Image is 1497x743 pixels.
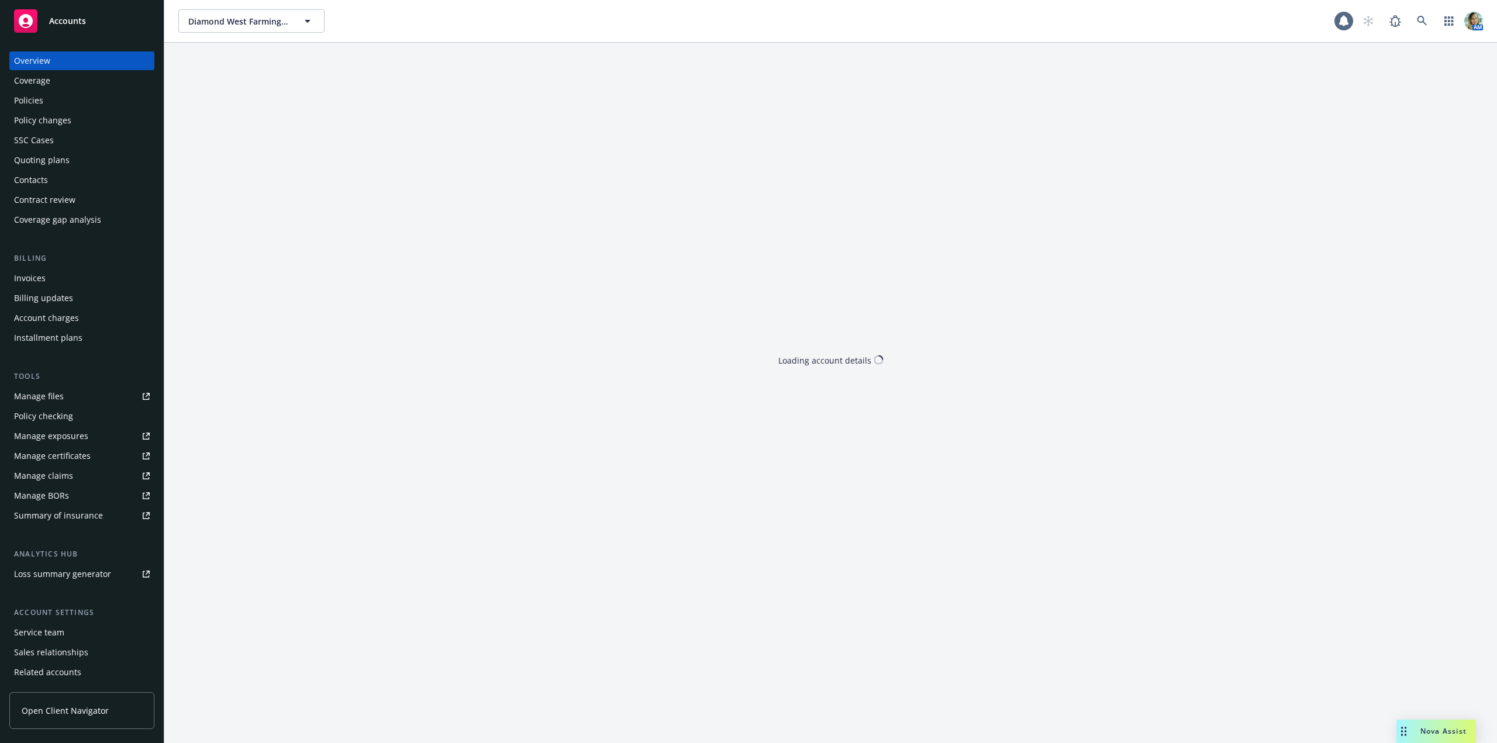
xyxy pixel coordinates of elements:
[9,407,154,426] a: Policy checking
[14,151,70,170] div: Quoting plans
[9,623,154,642] a: Service team
[9,289,154,307] a: Billing updates
[9,309,154,327] a: Account charges
[9,663,154,682] a: Related accounts
[9,269,154,288] a: Invoices
[9,506,154,525] a: Summary of insurance
[9,486,154,505] a: Manage BORs
[9,565,154,583] a: Loss summary generator
[9,191,154,209] a: Contract review
[1396,720,1411,743] div: Drag to move
[1357,9,1380,33] a: Start snowing
[14,329,82,347] div: Installment plans
[1410,9,1434,33] a: Search
[9,71,154,90] a: Coverage
[14,447,91,465] div: Manage certificates
[14,506,103,525] div: Summary of insurance
[9,5,154,37] a: Accounts
[14,643,88,662] div: Sales relationships
[14,486,69,505] div: Manage BORs
[14,466,73,485] div: Manage claims
[14,289,73,307] div: Billing updates
[14,51,50,70] div: Overview
[14,191,75,209] div: Contract review
[49,16,86,26] span: Accounts
[9,210,154,229] a: Coverage gap analysis
[188,15,289,27] span: Diamond West Farming Company Inc. et al
[9,447,154,465] a: Manage certificates
[9,548,154,560] div: Analytics hub
[9,371,154,382] div: Tools
[9,151,154,170] a: Quoting plans
[9,111,154,130] a: Policy changes
[14,171,48,189] div: Contacts
[14,407,73,426] div: Policy checking
[9,253,154,264] div: Billing
[14,71,50,90] div: Coverage
[9,51,154,70] a: Overview
[14,269,46,288] div: Invoices
[14,309,79,327] div: Account charges
[9,329,154,347] a: Installment plans
[9,643,154,662] a: Sales relationships
[14,387,64,406] div: Manage files
[9,466,154,485] a: Manage claims
[14,623,64,642] div: Service team
[22,704,109,717] span: Open Client Navigator
[14,565,111,583] div: Loss summary generator
[9,171,154,189] a: Contacts
[1396,720,1476,743] button: Nova Assist
[9,387,154,406] a: Manage files
[1437,9,1461,33] a: Switch app
[9,131,154,150] a: SSC Cases
[9,607,154,618] div: Account settings
[1464,12,1483,30] img: photo
[14,210,101,229] div: Coverage gap analysis
[9,427,154,445] a: Manage exposures
[1420,726,1467,736] span: Nova Assist
[14,131,54,150] div: SSC Cases
[14,663,81,682] div: Related accounts
[9,91,154,110] a: Policies
[1384,9,1407,33] a: Report a Bug
[14,427,88,445] div: Manage exposures
[178,9,325,33] button: Diamond West Farming Company Inc. et al
[14,91,43,110] div: Policies
[778,354,871,366] div: Loading account details
[14,111,71,130] div: Policy changes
